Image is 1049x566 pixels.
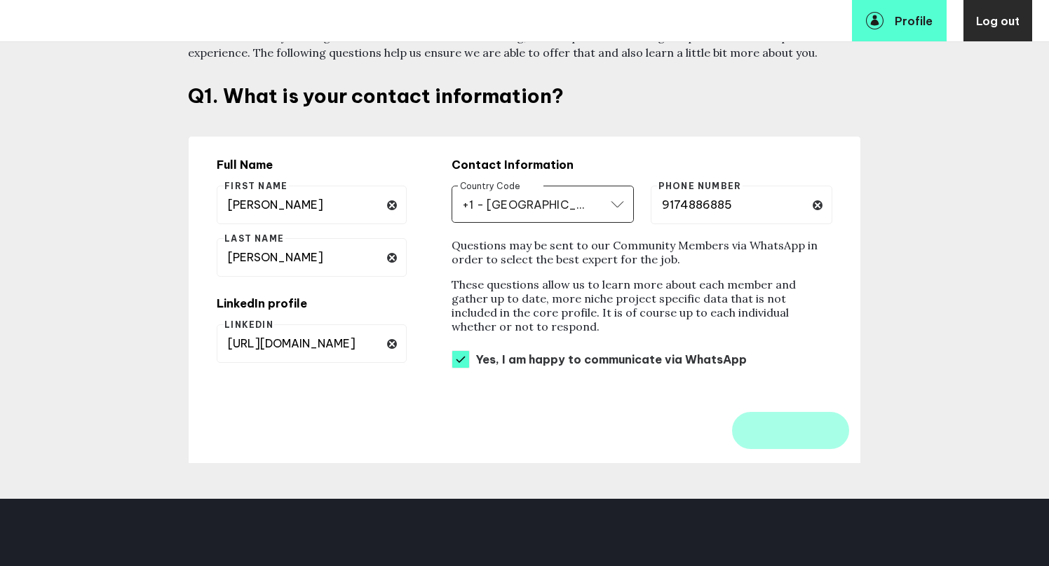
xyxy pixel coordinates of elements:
[224,181,289,191] label: First Name
[895,14,933,28] span: Profile
[452,158,832,172] h2: Contact Information
[452,277,832,333] p: These questions allow us to learn more about each member and gather up to date, more niche projec...
[217,238,407,277] input: Last Name
[452,350,832,368] label: Yes, I am happy to communicate via WhatsApp
[657,181,743,191] label: Phone Number
[224,320,275,330] label: Linkedin
[224,234,285,244] label: Last Name
[188,29,861,61] p: We are constantly striving to offer our clients diverse thinking, from experts with a range of pr...
[452,350,470,368] input: Yes, I am happy to communicate via WhatsApp
[188,83,564,108] h2: Q1 . What is your contact information?
[976,14,1020,28] span: Log out
[460,181,520,191] label: Country Code
[651,186,832,224] input: Phone Number
[611,189,624,219] button: Open
[217,324,407,363] input: Linkedin
[452,238,832,266] p: Questions may be sent to our Community Members via WhatsApp in order to select the best expert fo...
[217,296,407,310] h2: LinkedIn profile
[217,186,407,224] input: First Name
[217,158,407,172] h2: Full Name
